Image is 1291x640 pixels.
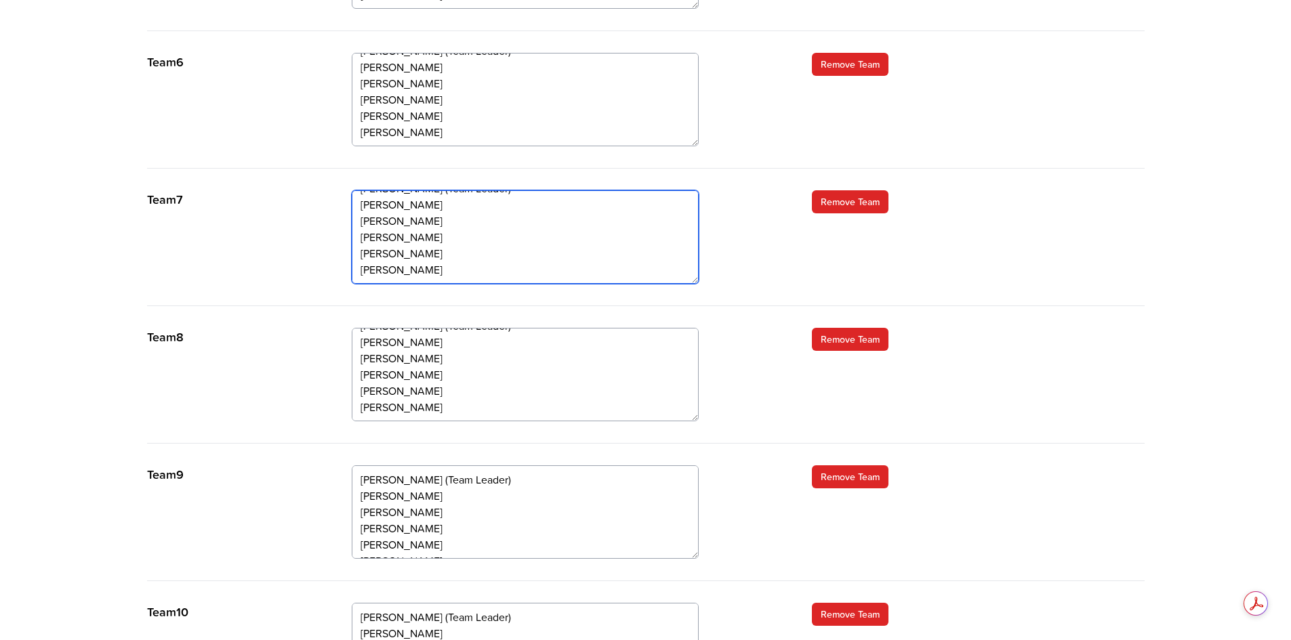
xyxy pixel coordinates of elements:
[176,190,183,209] span: 7
[812,190,888,213] a: Remove Team
[176,603,188,621] span: 10
[176,53,184,71] span: 6
[812,53,888,76] a: Remove Team
[147,190,325,209] p: Team
[812,465,888,488] a: Remove Team
[176,328,184,346] span: 8
[147,328,325,347] p: Team
[147,465,325,484] p: Team
[352,190,699,284] textarea: [PERSON_NAME] (Team Leader) [PERSON_NAME] [PERSON_NAME] [PERSON_NAME] [PERSON_NAME] [PERSON_NAME]
[812,603,888,626] a: Remove Team
[812,328,888,351] a: Remove Team
[147,603,325,622] p: Team
[352,328,699,421] textarea: [PERSON_NAME] (Team Leader) [PERSON_NAME] [PERSON_NAME] [PERSON_NAME] [PERSON_NAME] [PERSON_NAME]
[147,53,325,72] p: Team
[176,465,184,484] span: 9
[352,53,699,146] textarea: [PERSON_NAME] (Team Leader) [PERSON_NAME] [PERSON_NAME] [PERSON_NAME] [PERSON_NAME] [PERSON_NAME]
[352,465,699,559] textarea: [PERSON_NAME] (Team Leader) [PERSON_NAME] [PERSON_NAME] [PERSON_NAME] [PERSON_NAME] [PERSON_NAME]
